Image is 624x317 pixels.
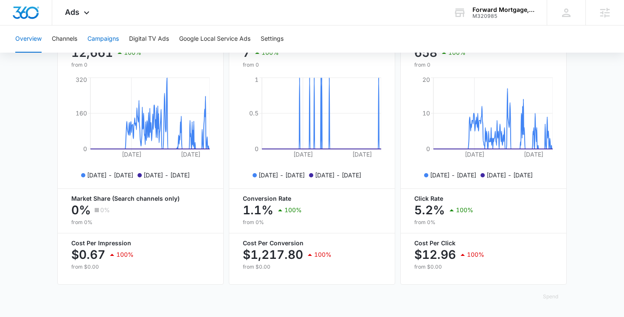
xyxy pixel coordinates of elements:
button: Spend [534,286,567,307]
tspan: 0.5 [249,109,259,117]
p: from 0% [243,219,381,226]
p: Cost Per Impression [71,240,210,246]
p: [DATE] - [DATE] [486,171,533,180]
p: [DATE] - [DATE] [315,171,361,180]
tspan: 1 [255,76,259,83]
p: from 0 [414,61,480,69]
p: $0.67 [71,248,105,261]
tspan: [DATE] [465,151,484,158]
p: 5.2% [414,203,445,217]
p: Click Rate [414,196,553,202]
p: Market Share (Search channels only) [71,196,210,202]
p: 100% [261,50,279,56]
p: [DATE] - [DATE] [259,171,305,180]
p: [DATE] - [DATE] [430,171,476,180]
p: Conversion Rate [243,196,381,202]
tspan: 20 [422,76,430,83]
span: Ads [65,8,79,17]
p: Cost Per Conversion [243,240,381,246]
p: $1,217.80 [243,248,303,261]
p: 100% [314,252,332,258]
tspan: 160 [76,109,87,117]
img: tab_keywords_by_traffic_grey.svg [84,49,91,56]
img: logo_orange.svg [14,14,20,20]
p: 1.1% [243,203,273,217]
p: from $0.00 [414,263,553,271]
p: from $0.00 [71,263,210,271]
img: tab_domain_overview_orange.svg [23,49,30,56]
div: account name [472,6,534,13]
button: Digital TV Ads [129,25,169,53]
tspan: [DATE] [293,151,313,158]
p: 100% [456,207,473,213]
p: from 0 [71,61,141,69]
tspan: 0 [255,145,259,152]
div: v 4.0.25 [24,14,42,20]
tspan: 0 [83,145,87,152]
tspan: [DATE] [524,151,543,158]
p: 100% [284,207,302,213]
p: Cost Per Click [414,240,553,246]
tspan: 10 [422,109,430,117]
p: 100% [124,50,141,56]
button: Campaigns [87,25,119,53]
tspan: [DATE] [352,151,372,158]
p: 100% [116,252,134,258]
tspan: 320 [76,76,87,83]
p: [DATE] - [DATE] [143,171,190,180]
button: Settings [261,25,284,53]
p: 0% [100,207,110,213]
p: from $0.00 [243,263,381,271]
p: 658 [414,46,437,59]
p: [DATE] - [DATE] [87,171,133,180]
p: from 0% [71,219,210,226]
p: 100% [467,252,484,258]
button: Google Local Service Ads [179,25,250,53]
button: Channels [52,25,77,53]
button: Overview [15,25,42,53]
div: account id [472,13,534,19]
div: Keywords by Traffic [94,50,143,56]
p: 0% [71,203,91,217]
tspan: 0 [426,145,430,152]
p: $12.96 [414,248,456,261]
p: 12,661 [71,46,113,59]
tspan: [DATE] [181,151,200,158]
p: 100% [448,50,466,56]
p: 7 [243,46,250,59]
div: Domain Overview [32,50,76,56]
div: Domain: [DOMAIN_NAME] [22,22,93,29]
tspan: [DATE] [122,151,141,158]
img: website_grey.svg [14,22,20,29]
p: from 0% [414,219,553,226]
p: from 0 [243,61,309,69]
